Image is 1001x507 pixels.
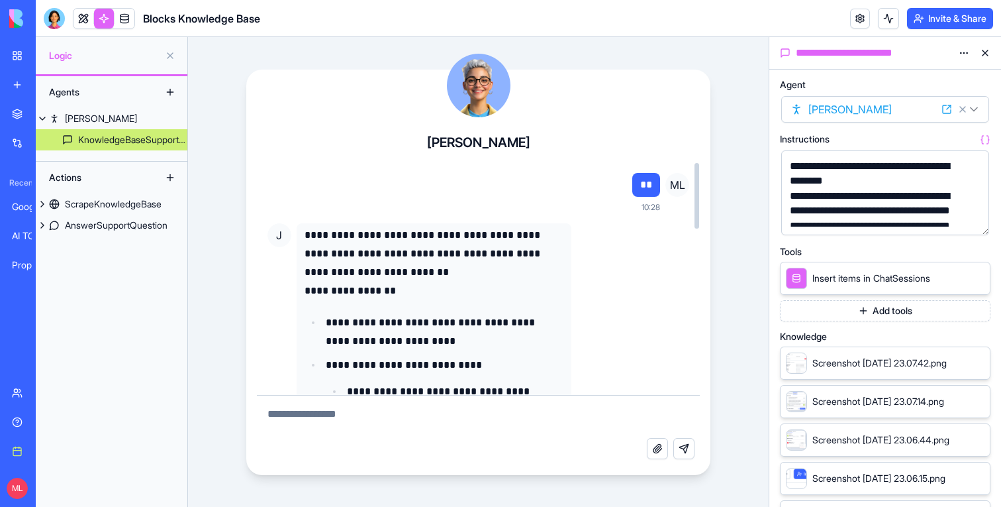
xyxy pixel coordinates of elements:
[4,194,57,220] a: Google Meet Connector
[812,272,930,285] span: Insert items in ChatSessions
[780,80,806,89] span: Agent
[812,472,945,485] span: Screenshot 2025-08-17 at 23.06.15.png
[812,395,944,408] span: Screenshot 2025-08-17 at 23.07.14.png
[812,357,947,370] span: Screenshot 2025-08-17 at 23.07.42.png
[4,223,57,249] a: AI TODO List
[780,135,830,144] span: Instructions
[65,112,137,125] div: [PERSON_NAME]
[36,108,187,129] a: [PERSON_NAME]
[427,133,530,152] h4: [PERSON_NAME]
[780,247,802,256] span: Tools
[780,300,990,321] button: Add tools
[36,129,187,150] a: KnowledgeBaseSupportChat
[42,167,148,188] div: Actions
[65,197,162,211] div: ScrapeKnowledgeBase
[12,200,49,213] div: Google Meet Connector
[7,478,28,499] span: ML
[665,173,689,197] span: ML
[780,332,827,341] span: Knowledge
[36,194,187,215] a: ScrapeKnowledgeBase
[812,433,949,447] span: Screenshot 2025-08-17 at 23.06.44.png
[49,49,160,62] span: Logic
[907,8,993,29] button: Invite & Share
[642,202,660,213] span: 10:28
[12,258,49,272] div: Proposal Generator
[12,229,49,243] div: AI TODO List
[267,223,291,247] span: J
[36,215,187,236] a: AnswerSupportQuestion
[4,178,32,188] span: Recent
[143,11,260,27] h1: Blocks Knowledge Base
[4,252,57,278] a: Proposal Generator
[9,9,91,28] img: logo
[42,82,148,103] div: Agents
[65,219,167,232] div: AnswerSupportQuestion
[78,133,187,146] div: KnowledgeBaseSupportChat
